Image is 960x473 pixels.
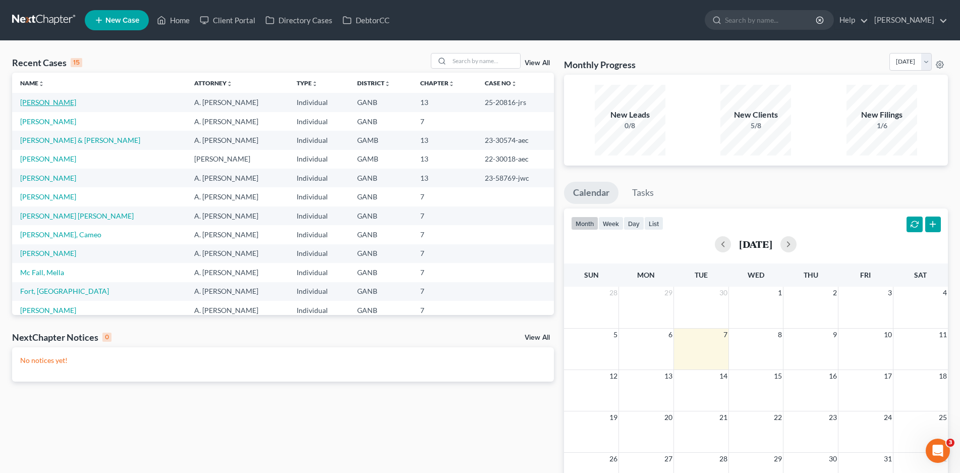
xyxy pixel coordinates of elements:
[227,81,233,87] i: unfold_more
[608,411,618,424] span: 19
[720,121,791,131] div: 5/8
[832,287,838,299] span: 2
[349,112,412,131] td: GANB
[289,187,349,206] td: Individual
[595,109,665,121] div: New Leads
[289,263,349,282] td: Individual
[938,370,948,382] span: 18
[718,411,728,424] span: 21
[485,79,517,87] a: Case Nounfold_more
[773,370,783,382] span: 15
[412,282,477,301] td: 7
[477,150,554,169] td: 22-30018-aec
[289,93,349,112] td: Individual
[349,187,412,206] td: GANB
[412,131,477,149] td: 13
[357,79,390,87] a: Districtunfold_more
[525,334,550,341] a: View All
[349,131,412,149] td: GAMB
[883,329,893,341] span: 10
[412,206,477,225] td: 7
[938,329,948,341] span: 11
[260,11,337,29] a: Directory Cases
[412,150,477,169] td: 13
[598,217,624,230] button: week
[663,411,673,424] span: 20
[289,131,349,149] td: Individual
[186,206,289,225] td: A. [PERSON_NAME]
[834,11,868,29] a: Help
[412,187,477,206] td: 7
[624,217,644,230] button: day
[102,333,111,342] div: 0
[186,282,289,301] td: A. [PERSON_NAME]
[608,370,618,382] span: 12
[477,131,554,149] td: 23-30574-aec
[20,98,76,107] a: [PERSON_NAME]
[20,136,140,144] a: [PERSON_NAME] & [PERSON_NAME]
[412,169,477,187] td: 13
[773,411,783,424] span: 22
[718,370,728,382] span: 14
[860,271,871,279] span: Fri
[71,58,82,67] div: 15
[722,329,728,341] span: 7
[667,329,673,341] span: 6
[828,411,838,424] span: 23
[739,239,772,249] h2: [DATE]
[914,271,927,279] span: Sat
[412,301,477,320] td: 7
[938,411,948,424] span: 25
[883,370,893,382] span: 17
[883,453,893,465] span: 31
[186,93,289,112] td: A. [PERSON_NAME]
[869,11,947,29] a: [PERSON_NAME]
[718,453,728,465] span: 28
[477,169,554,187] td: 23-58769-jwc
[186,150,289,169] td: [PERSON_NAME]
[20,117,76,126] a: [PERSON_NAME]
[337,11,394,29] a: DebtorCC
[718,287,728,299] span: 30
[195,11,260,29] a: Client Portal
[637,271,655,279] span: Mon
[846,109,917,121] div: New Filings
[349,93,412,112] td: GANB
[289,244,349,263] td: Individual
[926,439,950,463] iframe: Intercom live chat
[20,174,76,182] a: [PERSON_NAME]
[623,182,663,204] a: Tasks
[384,81,390,87] i: unfold_more
[828,453,838,465] span: 30
[349,301,412,320] td: GANB
[412,263,477,282] td: 7
[186,169,289,187] td: A. [PERSON_NAME]
[511,81,517,87] i: unfold_more
[12,57,82,69] div: Recent Cases
[349,150,412,169] td: GAMB
[420,79,455,87] a: Chapterunfold_more
[525,60,550,67] a: View All
[186,301,289,320] td: A. [PERSON_NAME]
[846,121,917,131] div: 1/6
[20,230,101,239] a: [PERSON_NAME], Cameo
[773,453,783,465] span: 29
[804,271,818,279] span: Thu
[608,287,618,299] span: 28
[725,11,817,29] input: Search by name...
[20,192,76,201] a: [PERSON_NAME]
[20,249,76,257] a: [PERSON_NAME]
[289,282,349,301] td: Individual
[186,244,289,263] td: A. [PERSON_NAME]
[289,169,349,187] td: Individual
[946,439,954,447] span: 3
[38,81,44,87] i: unfold_more
[571,217,598,230] button: month
[349,244,412,263] td: GANB
[186,131,289,149] td: A. [PERSON_NAME]
[186,187,289,206] td: A. [PERSON_NAME]
[20,355,546,365] p: No notices yet!
[194,79,233,87] a: Attorneyunfold_more
[105,17,139,24] span: New Case
[887,287,893,299] span: 3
